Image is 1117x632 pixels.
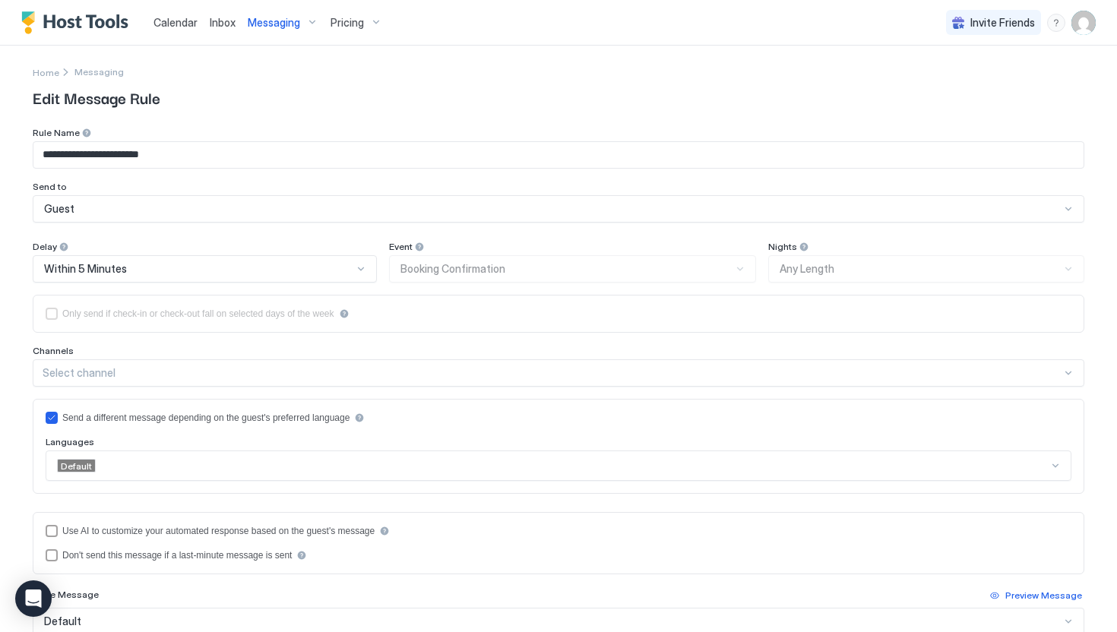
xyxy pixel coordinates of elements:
[62,526,375,536] div: Use AI to customize your automated response based on the guest's message
[1071,11,1096,35] div: User profile
[210,14,236,30] a: Inbox
[43,366,1062,380] div: Select channel
[46,436,94,447] span: Languages
[331,16,364,30] span: Pricing
[1005,589,1082,602] div: Preview Message
[389,241,413,252] span: Event
[21,11,135,34] a: Host Tools Logo
[62,550,292,561] div: Don't send this message if a last-minute message is sent
[1047,14,1065,32] div: menu
[15,580,52,617] div: Open Intercom Messenger
[46,412,1071,424] div: languagesEnabled
[153,14,198,30] a: Calendar
[61,460,92,472] span: Default
[33,127,80,138] span: Rule Name
[46,308,1071,320] div: isLimited
[33,64,59,80] div: Breadcrumb
[33,86,1084,109] span: Edit Message Rule
[33,241,57,252] span: Delay
[33,64,59,80] a: Home
[46,525,1071,537] div: useAI
[46,549,1071,561] div: disableIfLastMinute
[970,16,1035,30] span: Invite Friends
[44,202,74,216] span: Guest
[33,142,1084,168] input: Input Field
[74,66,124,77] div: Breadcrumb
[33,67,59,78] span: Home
[62,412,350,423] div: Send a different message depending on the guest's preferred language
[988,586,1084,605] button: Preview Message
[74,66,124,77] span: Messaging
[210,16,236,29] span: Inbox
[153,16,198,29] span: Calendar
[44,262,127,276] span: Within 5 Minutes
[33,589,99,600] span: Write Message
[33,181,67,192] span: Send to
[33,345,74,356] span: Channels
[44,615,81,628] span: Default
[248,16,300,30] span: Messaging
[768,241,797,252] span: Nights
[62,308,334,319] div: Only send if check-in or check-out fall on selected days of the week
